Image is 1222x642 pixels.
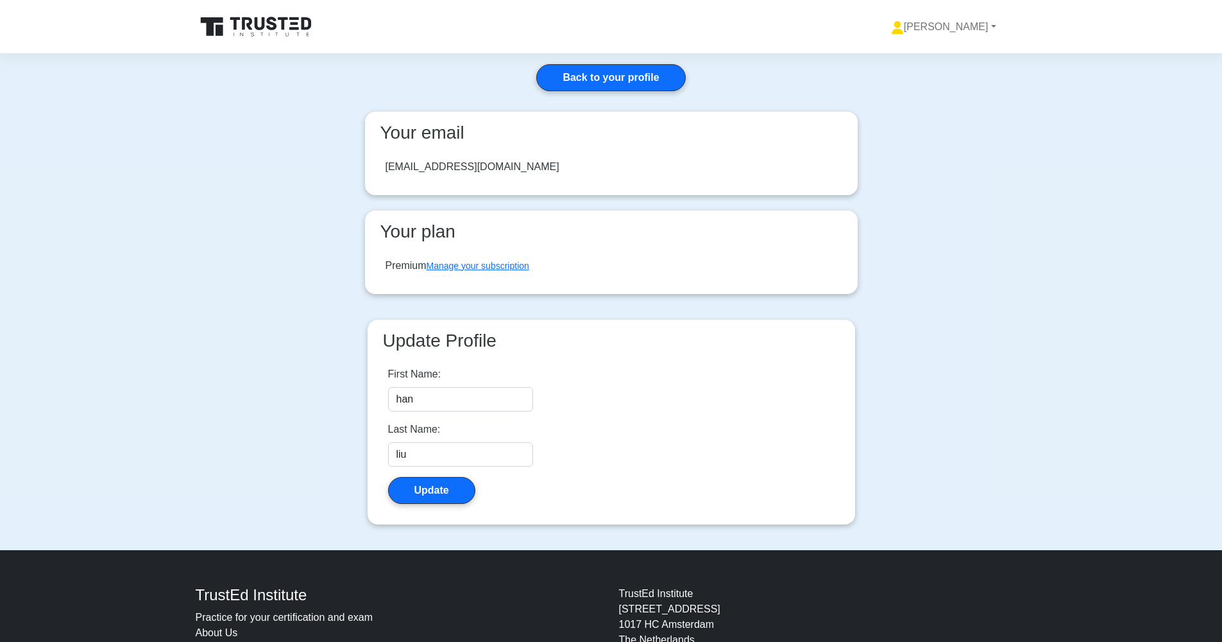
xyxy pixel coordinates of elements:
button: Update [388,477,475,504]
h3: Your email [375,122,847,144]
a: Practice for your certification and exam [196,612,373,623]
label: First Name: [388,367,441,382]
a: [PERSON_NAME] [860,14,1027,40]
label: Last Name: [388,422,441,437]
h3: Update Profile [378,330,845,352]
a: Manage your subscription [427,261,529,271]
a: Back to your profile [536,64,685,91]
a: About Us [196,627,238,638]
h4: TrustEd Institute [196,586,604,605]
div: [EMAIL_ADDRESS][DOMAIN_NAME] [386,159,559,175]
div: Premium [386,258,529,273]
h3: Your plan [375,221,847,243]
